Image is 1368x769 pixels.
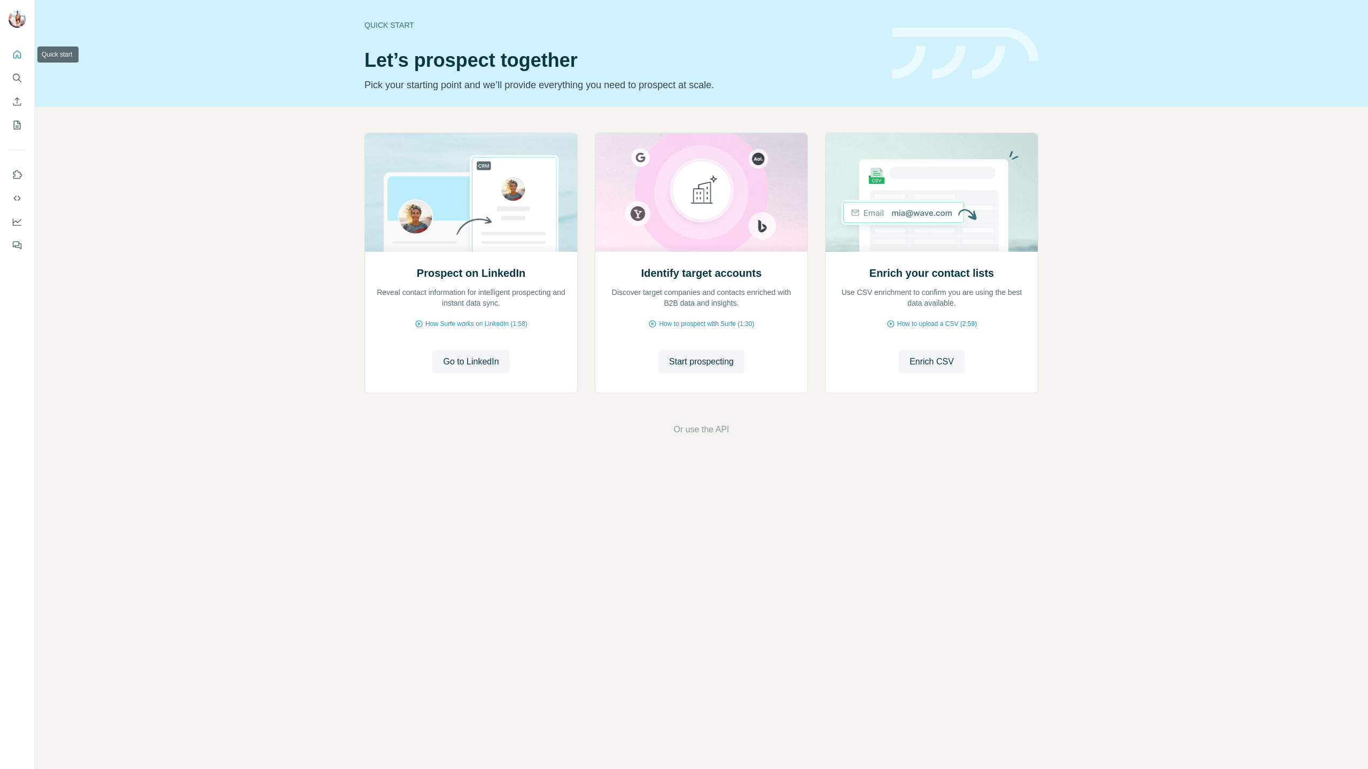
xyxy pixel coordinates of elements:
[364,20,880,30] div: Quick start
[9,45,26,64] button: Quick start
[869,266,994,281] h2: Enrich your contact lists
[417,266,525,281] h2: Prospect on LinkedIn
[659,319,754,329] span: How to prospect with Surfe (1:30)
[669,355,734,368] span: Start prospecting
[9,212,26,231] button: Dashboard
[9,165,26,184] button: Use Surfe on LinkedIn
[836,287,1027,308] p: Use CSV enrichment to confirm you are using the best data available.
[425,319,527,329] span: How Surfe works on LinkedIn (1:58)
[364,50,880,71] h1: Let’s prospect together
[9,11,26,28] img: Avatar
[9,189,26,208] button: Use Surfe API
[376,287,566,308] p: Reveal contact information for intelligent prospecting and instant data sync.
[364,77,880,92] p: Pick your starting point and we’ll provide everything you need to prospect at scale.
[364,133,578,252] img: Prospect on LinkedIn
[595,133,808,252] img: Identify target accounts
[9,68,26,88] button: Search
[897,319,977,329] span: How to upload a CSV (2:59)
[9,115,26,135] button: My lists
[910,355,954,368] span: Enrich CSV
[658,350,744,374] button: Start prospecting
[9,92,26,111] button: Enrich CSV
[825,133,1038,252] img: Enrich your contact lists
[892,28,1038,80] img: banner
[606,287,797,308] p: Discover target companies and contacts enriched with B2B data and insights.
[9,236,26,255] button: Feedback
[899,350,965,374] button: Enrich CSV
[443,355,499,368] span: Go to LinkedIn
[432,350,509,374] button: Go to LinkedIn
[673,423,729,436] button: Or use the API
[641,266,762,281] h2: Identify target accounts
